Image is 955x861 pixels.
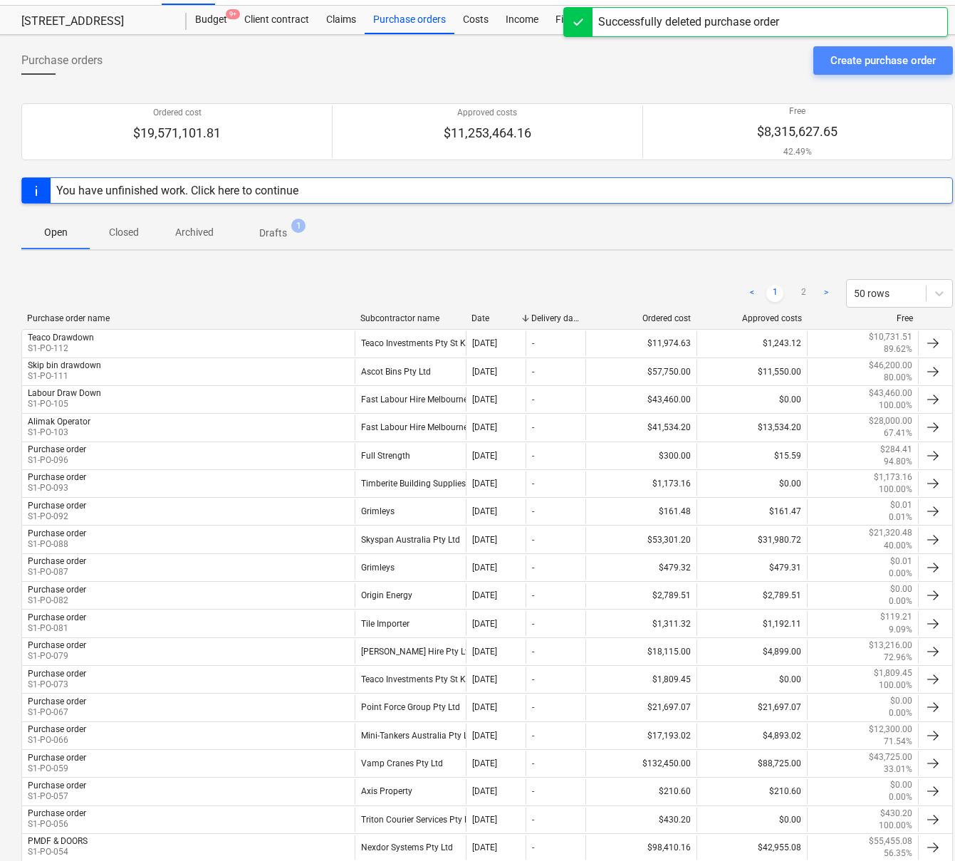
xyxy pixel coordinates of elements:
a: Previous page [743,285,761,302]
div: $4,893.02 [696,724,808,748]
div: Purchase orders [365,6,454,34]
iframe: Chat Widget [884,793,955,861]
div: $1,243.12 [696,331,808,355]
p: S1-PO-082 [28,595,86,607]
div: Budget [187,6,236,34]
p: 0.00% [889,707,912,719]
p: 0.00% [889,595,912,607]
div: Skyspan Australia Pty Ltd [355,527,466,551]
div: Grimleys [355,499,466,523]
p: 89.62% [884,343,912,355]
span: 1 [291,219,306,233]
div: Files [547,6,584,34]
div: $479.32 [585,555,696,580]
div: $43,460.00 [585,387,696,412]
p: S1-PO-081 [28,622,86,635]
a: Page 2 [795,285,812,302]
p: 71.54% [884,736,912,748]
div: Fast Labour Hire Melbourne Pty Ltd [355,387,466,412]
p: $1,809.45 [874,667,912,679]
div: Grimleys [355,555,466,580]
p: S1-PO-079 [28,650,86,662]
a: Budget9+ [187,6,236,34]
p: 0.01% [889,511,912,523]
p: 80.00% [884,372,912,384]
div: $21,697.07 [585,695,696,719]
div: Purchase order [28,781,86,790]
div: Purchase order [28,472,86,482]
div: $300.00 [585,444,696,468]
div: Purchase order [28,640,86,650]
div: $57,750.00 [585,360,696,384]
a: Claims [318,6,365,34]
p: $0.01 [890,499,912,511]
div: $0.00 [696,667,808,692]
div: Approved costs [702,313,802,323]
div: [DATE] [472,815,497,825]
p: 100.00% [879,484,912,496]
div: Alimak Operator [28,417,90,427]
div: [DATE] [472,674,497,684]
p: $12,300.00 [869,724,912,736]
div: Successfully deleted purchase order [598,14,779,31]
div: PMDF & DOORS [28,836,88,846]
p: S1-PO-054 [28,846,88,858]
p: Open [38,225,73,240]
div: Ascot Bins Pty Ltd [355,360,466,384]
p: 40.00% [884,540,912,552]
div: $4,899.00 [696,640,808,664]
div: - [532,842,534,852]
div: $479.31 [696,555,808,580]
div: $1,809.45 [585,667,696,692]
p: $46,200.00 [869,360,912,372]
div: $0.00 [696,808,808,832]
p: Ordered cost [133,107,221,119]
a: Costs [454,6,497,34]
div: [DATE] [472,731,497,741]
p: S1-PO-112 [28,343,94,355]
div: $2,789.51 [585,583,696,607]
div: Free [813,313,913,323]
div: [DATE] [472,367,497,377]
div: $1,173.16 [585,471,696,496]
div: You have unfinished work. Click here to continue [56,184,298,197]
div: Date [471,313,520,323]
div: Tile Importer [355,611,466,635]
div: $15.59 [696,444,808,468]
div: Purchase order [28,585,86,595]
p: 42.49% [757,146,837,158]
div: Income [497,6,547,34]
div: - [532,702,534,712]
div: [DATE] [472,395,497,405]
div: - [532,535,534,545]
div: - [532,338,534,348]
p: S1-PO-111 [28,370,101,382]
div: $132,450.00 [585,751,696,776]
div: Purchase order [28,753,86,763]
p: S1-PO-087 [28,566,86,578]
div: - [532,563,534,573]
div: $0.00 [696,387,808,412]
div: $41,534.20 [585,415,696,439]
div: Purchase order [28,724,86,734]
span: 9+ [226,9,240,19]
p: $119.21 [880,611,912,623]
p: S1-PO-059 [28,763,86,775]
p: Closed [107,225,141,240]
p: S1-PO-073 [28,679,86,691]
div: $11,974.63 [585,331,696,355]
div: $13,534.20 [696,415,808,439]
div: $88,725.00 [696,751,808,776]
div: Mini-Tankers Australia Pty Ltd [355,724,466,748]
div: Labour Draw Down [28,388,101,398]
p: $0.01 [890,555,912,568]
div: - [532,619,534,629]
p: $19,571,101.81 [133,125,221,142]
p: $43,725.00 [869,751,912,763]
div: Timberite Building Supplies Pty Ltd [355,471,466,496]
div: [DATE] [472,451,497,461]
a: Page 1 is your current page [766,285,783,302]
p: S1-PO-057 [28,790,86,803]
div: $18,115.00 [585,640,696,664]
